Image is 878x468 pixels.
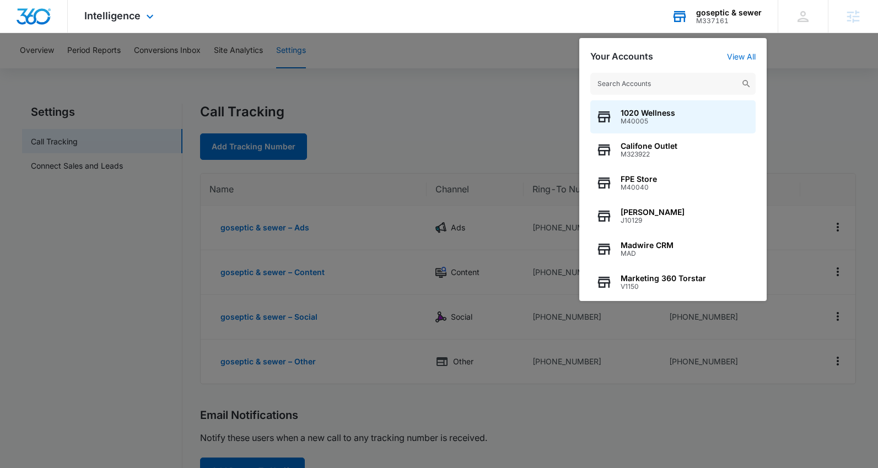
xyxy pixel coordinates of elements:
[590,233,756,266] button: Madwire CRMMAD
[621,117,675,125] span: M40005
[696,8,762,17] div: account name
[590,166,756,200] button: FPE StoreM40040
[621,175,657,184] span: FPE Store
[590,200,756,233] button: [PERSON_NAME]J10129
[84,10,141,21] span: Intelligence
[621,142,677,150] span: Califone Outlet
[621,274,706,283] span: Marketing 360 Torstar
[621,283,706,291] span: V1150
[621,109,675,117] span: 1020 Wellness
[621,217,685,224] span: J10129
[621,184,657,191] span: M40040
[727,52,756,61] a: View All
[621,241,674,250] span: Madwire CRM
[590,133,756,166] button: Califone OutletM323922
[590,100,756,133] button: 1020 WellnessM40005
[590,73,756,95] input: Search Accounts
[621,250,674,257] span: MAD
[621,208,685,217] span: [PERSON_NAME]
[621,150,677,158] span: M323922
[590,51,653,62] h2: Your Accounts
[696,17,762,25] div: account id
[590,266,756,299] button: Marketing 360 TorstarV1150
